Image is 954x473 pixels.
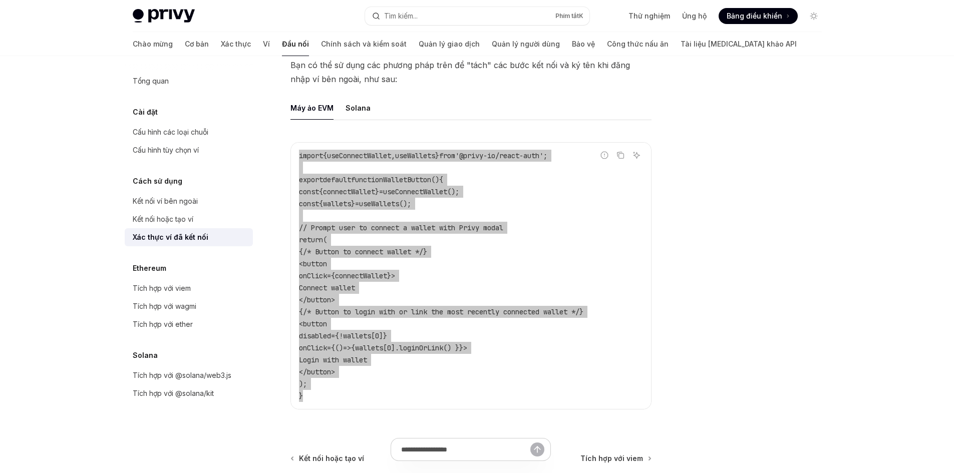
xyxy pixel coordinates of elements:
span: wallets [355,343,383,352]
span: { [335,331,339,340]
font: Tích hợp với wagmi [133,302,196,310]
span: function [351,175,383,184]
span: useWallets [359,199,399,208]
span: ( [323,235,327,244]
a: Kết nối ví bên ngoài [125,192,253,210]
font: Tài liệu [MEDICAL_DATA] khảo API [681,40,797,48]
font: Cấu hình tùy chọn ví [133,146,199,154]
span: { [439,175,443,184]
span: () } [443,343,459,352]
a: Tổng quan [125,72,253,90]
span: loginOrLink [399,343,443,352]
font: Solana [133,351,158,359]
span: connectWallet [335,271,387,280]
span: button [307,295,331,304]
font: Cơ bản [185,40,209,48]
font: Tích hợp với @solana/kit [133,389,214,397]
span: = [327,343,331,352]
font: Xác thực [221,40,251,48]
button: Mở tìm kiếm [365,7,589,25]
font: Solana [346,104,371,112]
a: Ví [263,32,270,56]
font: Tích hợp với @solana/web3.js [133,371,231,379]
font: Tích hợp với ether [133,320,193,328]
span: = [379,187,383,196]
span: } [579,307,583,316]
span: { [299,247,303,256]
span: ] [379,331,383,340]
font: Tổng quan [133,77,169,85]
a: Tích hợp với viem [125,279,253,297]
font: Cách sử dụng [133,177,182,185]
a: Tích hợp với @solana/kit [125,384,253,402]
span: button [303,259,327,268]
span: } [423,247,427,256]
font: Xác thực ví đã kết nối [133,233,208,241]
button: Sao chép nội dung từ khối mã [614,149,627,162]
span: ); [299,379,307,388]
span: [ [371,331,375,340]
span: return [299,235,323,244]
a: Bảng điều khiển [719,8,798,24]
font: K [579,12,583,20]
span: , [391,151,395,160]
span: } [459,343,463,352]
font: Máy ảo EVM [290,104,334,112]
span: { [351,343,355,352]
span: import [299,151,323,160]
span: = [355,199,359,208]
span: disabled [299,331,331,340]
font: Kết nối ví bên ngoài [133,197,198,205]
span: export [299,175,323,184]
a: Ủng hộ [682,11,707,21]
span: } [435,151,439,160]
font: Bạn có thể sử dụng các phương pháp trên để "tách" các bước kết nối và ký tên khi đăng nhập ví bên... [290,60,630,84]
span: useWallets [395,151,435,160]
span: { [319,199,323,208]
span: } [375,187,379,196]
span: useConnectWallet [383,187,447,196]
a: Quản lý giao dịch [419,32,480,56]
span: wallets [323,199,351,208]
span: </ [299,367,307,376]
font: Đầu nối [282,40,309,48]
span: { [323,151,327,160]
a: Đầu nối [282,32,309,56]
font: Thử nghiệm [628,12,670,20]
span: '@privy-io/react-auth' [455,151,543,160]
a: Xác thực ví đã kết nối [125,228,253,246]
font: Bảng điều khiển [727,12,782,20]
span: > [463,343,467,352]
span: { [331,271,335,280]
span: onClick [299,343,327,352]
font: Cấu hình các loại chuỗi [133,128,208,136]
font: Công thức nấu ăn [607,40,669,48]
a: Tích hợp với wagmi [125,297,253,315]
span: // Prompt user to connect a wallet with Privy modal [299,223,503,232]
span: = [327,271,331,280]
span: < [299,259,303,268]
span: from [439,151,455,160]
span: ; [543,151,547,160]
span: > [331,367,335,376]
font: Ví [263,40,270,48]
span: 0 [375,331,379,340]
font: Cài đặt [133,108,158,116]
button: Báo cáo mã không chính xác [598,149,611,162]
img: logo sáng [133,9,195,23]
a: Chào mừng [133,32,173,56]
a: Xác thực [221,32,251,56]
a: Chính sách và kiểm soát [321,32,407,56]
span: ! [339,331,343,340]
span: </ [299,295,307,304]
span: WalletButton [383,175,431,184]
span: = [331,331,335,340]
input: Đặt một câu hỏi... [401,438,530,460]
font: Quản lý giao dịch [419,40,480,48]
a: Cơ bản [185,32,209,56]
span: [ [383,343,387,352]
a: Bảo vệ [572,32,595,56]
font: Ủng hộ [682,12,707,20]
span: () [431,175,439,184]
a: Cấu hình tùy chọn ví [125,141,253,159]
